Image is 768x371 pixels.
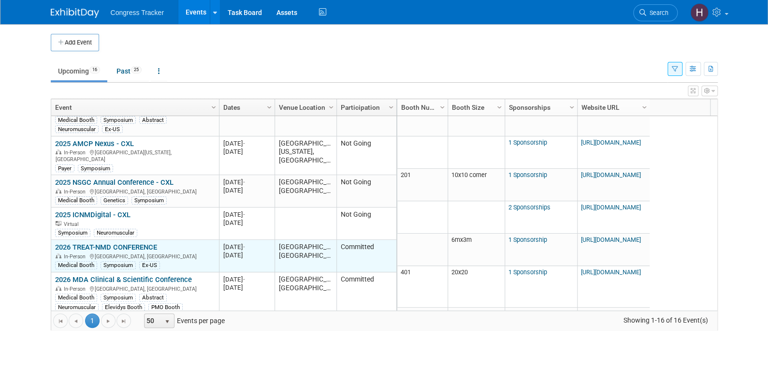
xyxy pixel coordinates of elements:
[508,236,547,243] a: 1 Sponsorship
[336,136,396,175] td: Not Going
[438,104,446,111] span: Column Settings
[614,313,717,327] span: Showing 1-16 of 16 Event(s)
[55,148,215,163] div: [GEOGRAPHIC_DATA][US_STATE], [GEOGRAPHIC_DATA]
[581,236,641,243] a: [URL][DOMAIN_NAME]
[336,208,396,240] td: Not Going
[326,99,336,114] a: Column Settings
[55,243,157,252] a: 2026 TREAT-NMD CONFERENCE
[386,99,396,114] a: Column Settings
[243,140,245,147] span: -
[223,210,270,219] div: [DATE]
[139,294,167,301] div: Abstract
[64,149,88,156] span: In-Person
[55,125,99,133] div: Neuromuscular
[55,196,97,204] div: Medical Booth
[139,116,167,124] div: Abstract
[55,261,97,269] div: Medical Booth
[495,104,503,111] span: Column Settings
[51,62,107,80] a: Upcoming16
[102,303,145,311] div: Elevidys Booth
[327,104,335,111] span: Column Settings
[57,317,64,325] span: Go to the first page
[56,149,61,154] img: In-Person Event
[208,99,219,114] a: Column Settings
[243,243,245,251] span: -
[131,196,167,204] div: Symposium
[89,66,100,74] span: 16
[336,240,396,272] td: Committed
[508,139,547,146] a: 1 Sponsorship
[145,314,161,327] span: 50
[131,313,234,328] span: Events per page
[53,313,68,328] a: Go to the first page
[223,243,270,251] div: [DATE]
[633,4,678,21] a: Search
[509,99,571,116] a: Sponsorships
[85,313,100,328] span: 1
[581,310,641,317] a: [URL][DOMAIN_NAME]
[101,294,136,301] div: Symposium
[55,284,215,293] div: [GEOGRAPHIC_DATA], [GEOGRAPHIC_DATA]
[448,169,505,201] td: 10x10 corner
[448,266,505,308] td: 20x20
[275,272,336,314] td: [GEOGRAPHIC_DATA], [GEOGRAPHIC_DATA]
[223,283,270,292] div: [DATE]
[223,148,270,156] div: [DATE]
[55,139,134,148] a: 2025 AMCP Nexus - CXL
[401,99,441,116] a: Booth Number
[72,317,80,325] span: Go to the previous page
[56,286,61,291] img: In-Person Event
[223,186,270,194] div: [DATE]
[223,99,268,116] a: Dates
[690,3,709,22] img: Heather Jones
[223,251,270,259] div: [DATE]
[55,252,215,260] div: [GEOGRAPHIC_DATA], [GEOGRAPHIC_DATA]
[56,221,61,226] img: Virtual Event
[64,189,88,195] span: In-Person
[55,164,74,172] div: Payer
[639,99,650,114] a: Column Settings
[55,210,130,219] a: 2025 ICNMDigital - CXL
[101,261,136,269] div: Symposium
[78,164,113,172] div: Symposium
[437,99,448,114] a: Column Settings
[452,99,498,116] a: Booth Size
[265,104,273,111] span: Column Settings
[646,9,668,16] span: Search
[387,104,395,111] span: Column Settings
[223,178,270,186] div: [DATE]
[581,171,641,178] a: [URL][DOMAIN_NAME]
[104,317,112,325] span: Go to the next page
[139,261,160,269] div: Ex-US
[94,229,137,237] div: Neuromuscular
[64,253,88,260] span: In-Person
[131,66,142,74] span: 25
[223,219,270,227] div: [DATE]
[494,99,505,114] a: Column Settings
[55,294,97,301] div: Medical Booth
[581,139,641,146] a: [URL][DOMAIN_NAME]
[55,187,215,195] div: [GEOGRAPHIC_DATA], [GEOGRAPHIC_DATA]
[56,253,61,258] img: In-Person Event
[275,136,336,175] td: [GEOGRAPHIC_DATA][US_STATE], [GEOGRAPHIC_DATA]
[120,317,128,325] span: Go to the last page
[566,99,577,114] a: Column Settings
[581,99,643,116] a: Website URL
[508,204,551,211] a: 2 Sponsorships
[568,104,576,111] span: Column Settings
[101,196,128,204] div: Genetics
[341,99,390,116] a: Participation
[116,313,131,328] a: Go to the last page
[51,8,99,18] img: ExhibitDay
[581,268,641,276] a: [URL][DOMAIN_NAME]
[101,313,116,328] a: Go to the next page
[243,178,245,186] span: -
[275,175,336,208] td: [GEOGRAPHIC_DATA], [GEOGRAPHIC_DATA]
[51,34,99,51] button: Add Event
[111,9,164,16] span: Congress Tracker
[264,99,275,114] a: Column Settings
[55,275,192,284] a: 2026 MDA Clinical & Scientific Conference
[508,310,550,317] span: None specified
[64,286,88,292] span: In-Person
[243,276,245,283] span: -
